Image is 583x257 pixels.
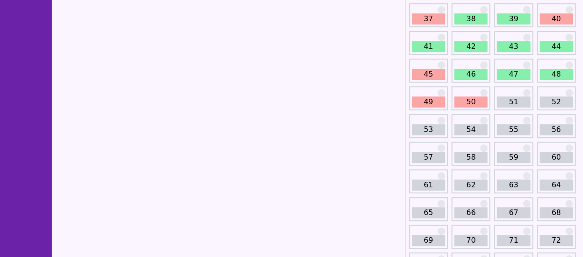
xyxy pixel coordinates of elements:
[412,235,445,246] a: 69
[540,41,573,52] a: 44
[454,124,487,135] a: 54
[497,69,530,80] a: 47
[497,207,530,218] a: 67
[497,179,530,191] a: 63
[497,235,530,246] a: 71
[454,69,487,80] a: 46
[540,235,573,246] a: 72
[454,152,487,163] a: 58
[497,124,530,135] a: 55
[412,96,445,108] a: 49
[540,152,573,163] a: 60
[540,13,573,24] a: 40
[412,179,445,191] a: 61
[540,69,573,80] a: 48
[454,235,487,246] a: 70
[412,41,445,52] a: 41
[454,96,487,108] a: 50
[454,13,487,24] a: 38
[540,124,573,135] a: 56
[454,41,487,52] a: 42
[454,207,487,218] a: 66
[454,179,487,191] a: 62
[497,152,530,163] a: 59
[497,96,530,108] a: 51
[412,69,445,80] a: 45
[412,207,445,218] a: 65
[540,179,573,191] a: 64
[497,41,530,52] a: 43
[412,152,445,163] a: 57
[497,13,530,24] a: 39
[540,96,573,108] a: 52
[412,13,445,24] a: 37
[540,207,573,218] a: 68
[412,124,445,135] a: 53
